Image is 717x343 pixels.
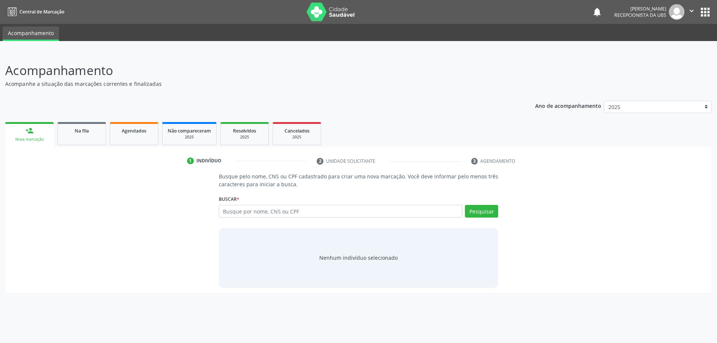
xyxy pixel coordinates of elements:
button: notifications [592,7,602,17]
i:  [687,7,696,15]
span: Não compareceram [168,128,211,134]
div: [PERSON_NAME] [614,6,666,12]
button: apps [699,6,712,19]
p: Acompanhe a situação das marcações correntes e finalizadas [5,80,500,88]
div: 2025 [226,134,263,140]
label: Buscar [219,193,239,205]
div: 2025 [168,134,211,140]
span: Central de Marcação [19,9,64,15]
button: Pesquisar [465,205,498,218]
a: Central de Marcação [5,6,64,18]
button:  [685,4,699,20]
div: Indivíduo [196,158,221,164]
div: 2025 [278,134,316,140]
span: Agendados [122,128,146,134]
span: Cancelados [285,128,310,134]
span: Resolvidos [233,128,256,134]
span: Recepcionista da UBS [614,12,666,18]
p: Acompanhamento [5,61,500,80]
input: Busque por nome, CNS ou CPF [219,205,463,218]
div: Nova marcação [10,137,49,142]
div: person_add [25,127,34,135]
div: Nenhum indivíduo selecionado [319,254,398,262]
div: 1 [187,158,194,164]
a: Acompanhamento [3,26,59,41]
p: Ano de acompanhamento [535,101,601,110]
span: Na fila [75,128,89,134]
img: img [669,4,685,20]
p: Busque pelo nome, CNS ou CPF cadastrado para criar uma nova marcação. Você deve informar pelo men... [219,172,499,188]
